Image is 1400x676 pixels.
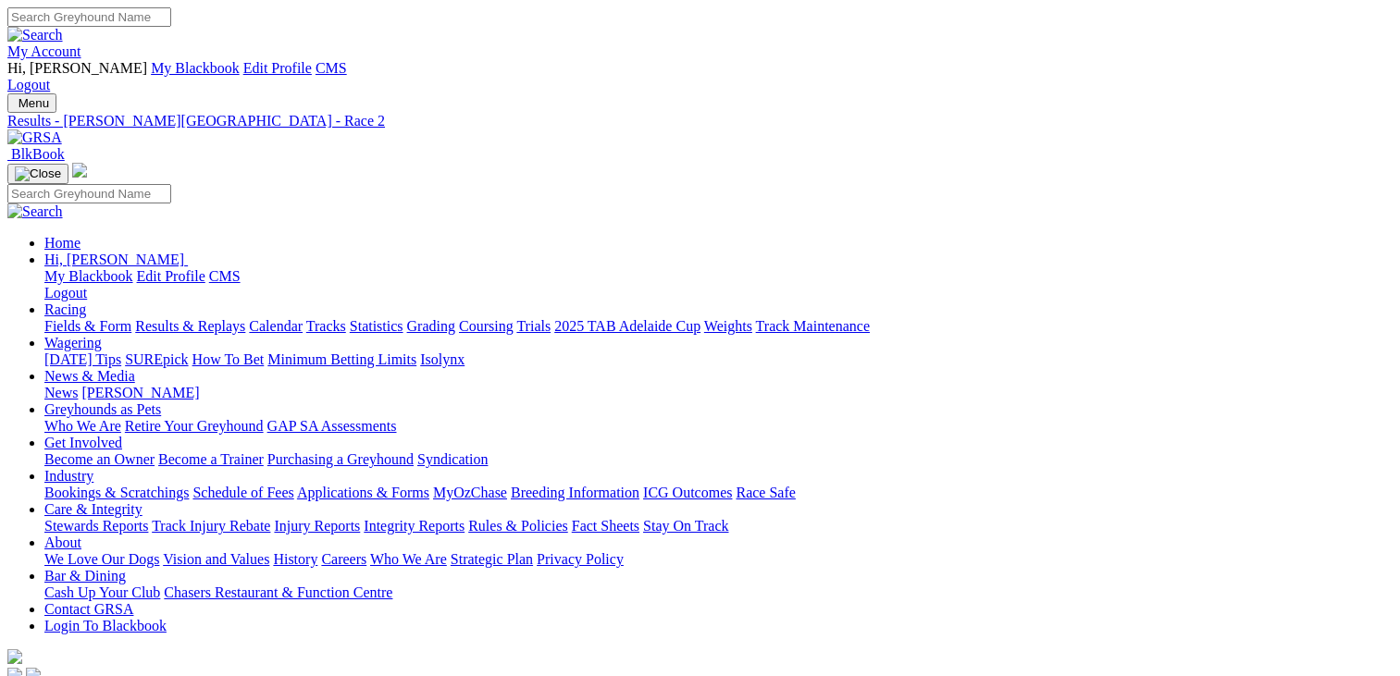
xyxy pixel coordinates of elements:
[537,551,624,567] a: Privacy Policy
[274,518,360,534] a: Injury Reports
[7,164,68,184] button: Toggle navigation
[572,518,639,534] a: Fact Sheets
[44,318,131,334] a: Fields & Form
[44,401,161,417] a: Greyhounds as Pets
[364,518,465,534] a: Integrity Reports
[44,451,155,467] a: Become an Owner
[7,43,81,59] a: My Account
[15,166,61,181] img: Close
[158,451,264,467] a: Become a Trainer
[44,551,1393,568] div: About
[468,518,568,534] a: Rules & Policies
[417,451,488,467] a: Syndication
[7,203,63,220] img: Search
[350,318,403,334] a: Statistics
[433,485,507,500] a: MyOzChase
[137,268,205,284] a: Edit Profile
[756,318,870,334] a: Track Maintenance
[11,146,65,162] span: BlkBook
[81,385,199,400] a: [PERSON_NAME]
[44,318,1393,335] div: Racing
[151,60,240,76] a: My Blackbook
[72,163,87,178] img: logo-grsa-white.png
[44,252,188,267] a: Hi, [PERSON_NAME]
[249,318,303,334] a: Calendar
[736,485,795,500] a: Race Safe
[7,27,63,43] img: Search
[7,7,171,27] input: Search
[125,351,188,367] a: SUREpick
[44,485,189,500] a: Bookings & Scratchings
[7,649,22,664] img: logo-grsa-white.png
[44,518,148,534] a: Stewards Reports
[420,351,465,367] a: Isolynx
[44,301,86,317] a: Racing
[164,584,392,600] a: Chasers Restaurant & Function Centre
[407,318,455,334] a: Grading
[451,551,533,567] a: Strategic Plan
[44,351,121,367] a: [DATE] Tips
[273,551,317,567] a: History
[44,268,133,284] a: My Blackbook
[7,60,1393,93] div: My Account
[44,468,93,484] a: Industry
[44,268,1393,301] div: Hi, [PERSON_NAME]
[7,60,147,76] span: Hi, [PERSON_NAME]
[7,77,50,92] a: Logout
[44,335,102,350] a: Wagering
[459,318,514,334] a: Coursing
[7,93,56,113] button: Toggle navigation
[44,385,1393,401] div: News & Media
[297,485,429,500] a: Applications & Forms
[7,146,65,162] a: BlkBook
[44,451,1393,468] div: Get Involved
[44,584,160,600] a: Cash Up Your Club
[44,435,122,450] a: Get Involved
[152,518,270,534] a: Track Injury Rebate
[554,318,700,334] a: 2025 TAB Adelaide Cup
[267,418,397,434] a: GAP SA Assessments
[704,318,752,334] a: Weights
[135,318,245,334] a: Results & Replays
[7,184,171,203] input: Search
[511,485,639,500] a: Breeding Information
[643,485,732,500] a: ICG Outcomes
[209,268,241,284] a: CMS
[125,418,264,434] a: Retire Your Greyhound
[316,60,347,76] a: CMS
[267,351,416,367] a: Minimum Betting Limits
[44,618,167,633] a: Login To Blackbook
[44,285,87,301] a: Logout
[516,318,551,334] a: Trials
[321,551,366,567] a: Careers
[44,501,142,517] a: Care & Integrity
[44,485,1393,501] div: Industry
[44,235,81,251] a: Home
[7,129,62,146] img: GRSA
[44,385,78,400] a: News
[370,551,447,567] a: Who We Are
[44,368,135,384] a: News & Media
[192,485,293,500] a: Schedule of Fees
[192,351,265,367] a: How To Bet
[267,451,414,467] a: Purchasing a Greyhound
[44,252,184,267] span: Hi, [PERSON_NAME]
[19,96,49,110] span: Menu
[44,351,1393,368] div: Wagering
[44,568,126,584] a: Bar & Dining
[7,113,1393,129] a: Results - [PERSON_NAME][GEOGRAPHIC_DATA] - Race 2
[44,584,1393,601] div: Bar & Dining
[44,418,121,434] a: Who We Are
[643,518,728,534] a: Stay On Track
[44,601,133,617] a: Contact GRSA
[44,518,1393,535] div: Care & Integrity
[163,551,269,567] a: Vision and Values
[44,551,159,567] a: We Love Our Dogs
[44,418,1393,435] div: Greyhounds as Pets
[44,535,81,550] a: About
[306,318,346,334] a: Tracks
[243,60,312,76] a: Edit Profile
